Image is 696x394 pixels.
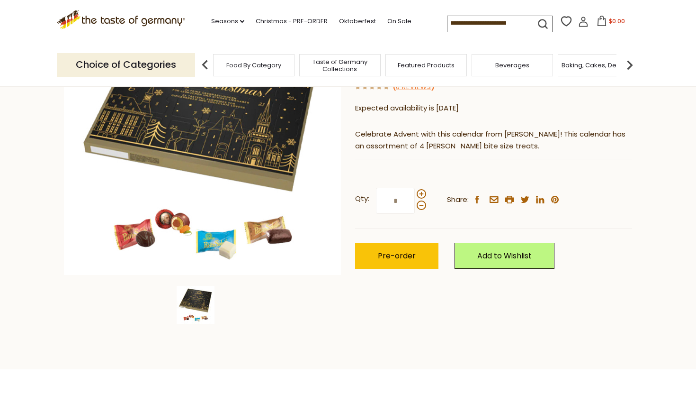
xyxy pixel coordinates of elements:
p: Celebrate Advent with this calendar from [PERSON_NAME]! This calendar has an assortment of 4 [PER... [355,128,632,152]
a: Taste of Germany Collections [302,58,378,73]
img: next arrow [620,55,639,74]
a: Oktoberfest [339,16,376,27]
span: $0.00 [609,17,625,25]
button: Pre-order [355,243,438,269]
a: Beverages [495,62,529,69]
input: Qty: [376,188,415,214]
p: Choice of Categories [57,53,195,76]
a: Baking, Cakes, Desserts [562,62,635,69]
a: Featured Products [398,62,455,69]
a: On Sale [387,16,411,27]
span: ( ) [393,82,434,92]
p: Expected availability is [DATE] [355,102,632,114]
a: Add to Wishlist [455,243,554,269]
a: Christmas - PRE-ORDER [256,16,328,27]
a: 0 Reviews [396,82,431,92]
strong: Qty: [355,193,369,205]
span: Pre-order [378,250,416,261]
button: $0.00 [590,16,631,30]
img: Lambertz Advent Calendar 290g [177,286,214,324]
a: Seasons [211,16,244,27]
a: Food By Category [226,62,281,69]
img: previous arrow [196,55,214,74]
span: Share: [447,194,469,206]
